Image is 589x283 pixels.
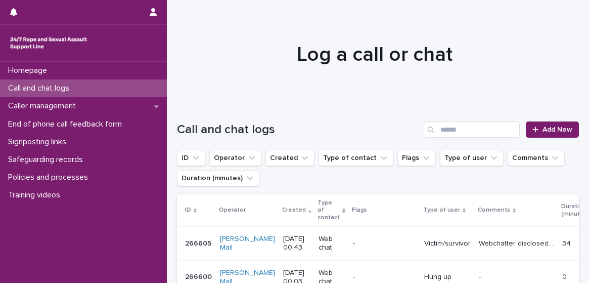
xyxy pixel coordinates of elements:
[508,150,565,166] button: Comments
[4,84,77,93] p: Call and chat logs
[219,205,246,216] p: Operator
[319,235,344,252] p: Web chat
[4,101,84,111] p: Caller management
[561,201,589,220] p: Duration (minutes)
[4,119,130,129] p: End of phone call feedback form
[526,122,579,138] a: Add New
[424,273,471,281] p: Hung up
[318,197,340,223] p: Type of contact
[185,237,213,248] p: 266605
[185,205,191,216] p: ID
[282,205,306,216] p: Created
[220,235,275,252] a: [PERSON_NAME] Mall
[352,205,367,216] p: Flags
[4,190,68,200] p: Training videos
[478,205,510,216] p: Comments
[177,123,420,137] h1: Call and chat logs
[424,122,520,138] input: Search
[397,150,436,166] button: Flags
[177,170,259,186] button: Duration (minutes)
[542,126,572,133] span: Add New
[479,271,483,281] p: -
[283,235,310,252] p: [DATE] 00:43
[353,239,416,248] p: -
[353,273,416,281] p: -
[8,33,89,53] img: rhQMoQhaT3yELyF149Cw
[4,137,74,147] p: Signposting links
[4,66,55,75] p: Homepage
[479,237,556,248] p: Webchatter disclosed image based, shared her feelings around this. Signposted to Revenge porn hel...
[562,237,573,248] p: 34
[423,205,460,216] p: Type of user
[424,239,471,248] p: Victim/survivor
[4,155,91,165] p: Safeguarding records
[177,43,572,67] h1: Log a call or chat
[209,150,261,166] button: Operator
[319,150,393,166] button: Type of contact
[4,173,96,182] p: Policies and processes
[562,271,569,281] p: 0
[185,271,214,281] p: 266600
[265,150,314,166] button: Created
[440,150,504,166] button: Type of user
[177,150,205,166] button: ID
